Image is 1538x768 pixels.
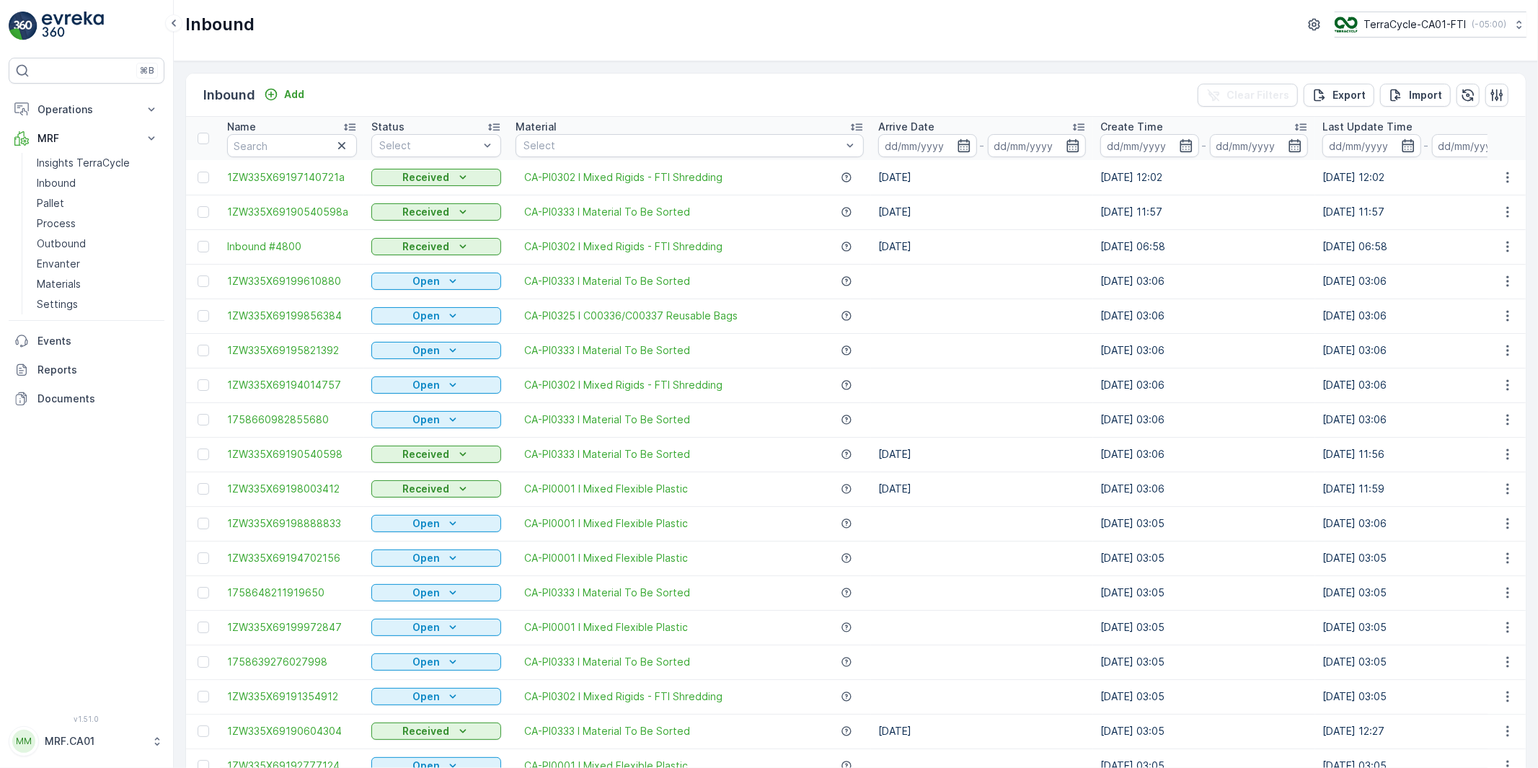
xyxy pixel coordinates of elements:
p: Open [412,620,440,635]
a: 1ZW335X69199856384 [227,309,357,323]
td: [DATE] 03:06 [1315,368,1537,402]
input: dd/mm/yyyy [1100,134,1199,157]
a: Process [31,213,164,234]
p: Received [403,482,450,496]
div: Toggle Row Selected [198,206,209,218]
p: Pallet [37,196,64,211]
a: 1ZW335X69199610880 [227,274,357,288]
p: Documents [37,392,159,406]
a: CA-PI0333 I Material To Be Sorted [524,724,690,738]
p: Envanter [37,257,80,271]
a: CA-PI0001 I Mixed Flexible Plastic [524,620,688,635]
span: 1ZW335X69190540598a [227,205,357,219]
p: - [1202,137,1207,154]
span: CA-PI0333 I Material To Be Sorted [524,655,690,669]
p: Inbound [185,13,255,36]
p: Select [379,138,479,153]
td: [DATE] 06:58 [1315,229,1537,264]
td: [DATE] 03:05 [1093,506,1315,541]
button: Received [371,480,501,498]
button: Export [1304,84,1374,107]
p: TerraCycle-CA01-FTI [1364,17,1466,32]
a: Outbound [31,234,164,254]
span: CA-PI0302 I Mixed Rigids - FTI Shredding [524,689,722,704]
td: [DATE] 03:06 [1093,437,1315,472]
td: [DATE] [871,714,1093,749]
td: [DATE] 03:05 [1093,541,1315,575]
td: [DATE] [871,195,1093,229]
p: Outbound [37,237,86,251]
a: CA-PI0001 I Mixed Flexible Plastic [524,482,688,496]
p: Material [516,120,557,134]
span: CA-PI0001 I Mixed Flexible Plastic [524,516,688,531]
button: Clear Filters [1198,84,1298,107]
span: 1ZW335X69195821392 [227,343,357,358]
a: CA-PI0302 I Mixed Rigids - FTI Shredding [524,378,722,392]
td: [DATE] 03:05 [1315,645,1537,679]
a: 1758639276027998 [227,655,357,669]
button: Open [371,584,501,601]
div: Toggle Row Selected [198,275,209,287]
td: [DATE] 03:05 [1315,610,1537,645]
input: dd/mm/yyyy [878,134,977,157]
td: [DATE] 12:27 [1315,714,1537,749]
td: [DATE] 06:58 [1093,229,1315,264]
img: TC_BVHiTW6.png [1335,17,1358,32]
span: CA-PI0333 I Material To Be Sorted [524,447,690,462]
p: Inbound [37,176,76,190]
p: Last Update Time [1322,120,1413,134]
span: 1ZW335X69199972847 [227,620,357,635]
a: 1ZW335X69191354912 [227,689,357,704]
button: Open [371,515,501,532]
p: Select [523,138,841,153]
a: 1758660982855680 [227,412,357,427]
div: Toggle Row Selected [198,587,209,599]
p: Open [412,309,440,323]
span: 1ZW335X69198888833 [227,516,357,531]
td: [DATE] 03:05 [1093,679,1315,714]
a: Pallet [31,193,164,213]
td: [DATE] 03:06 [1093,333,1315,368]
span: 1758648211919650 [227,586,357,600]
span: 1ZW335X69194702156 [227,551,357,565]
p: Materials [37,277,81,291]
a: Settings [31,294,164,314]
td: [DATE] 03:06 [1315,264,1537,299]
a: 1ZW335X69194014757 [227,378,357,392]
button: Open [371,376,501,394]
div: Toggle Row Selected [198,449,209,460]
a: Inbound [31,173,164,193]
a: CA-PI0302 I Mixed Rigids - FTI Shredding [524,239,722,254]
p: Open [412,343,440,358]
a: CA-PI0333 I Material To Be Sorted [524,205,690,219]
td: [DATE] 03:05 [1093,645,1315,679]
span: CA-PI0333 I Material To Be Sorted [524,343,690,358]
span: CA-PI0302 I Mixed Rigids - FTI Shredding [524,170,722,185]
p: MRF.CA01 [45,734,144,749]
td: [DATE] 03:05 [1093,575,1315,610]
span: CA-PI0325 I C00336/C00337 Reusable Bags [524,309,738,323]
p: Clear Filters [1227,88,1289,102]
a: 1ZW335X69197140721a [227,170,357,185]
div: Toggle Row Selected [198,518,209,529]
p: Received [403,447,450,462]
a: Events [9,327,164,356]
button: Received [371,203,501,221]
p: ⌘B [140,65,154,76]
p: Received [403,170,450,185]
td: [DATE] [871,229,1093,264]
button: Received [371,723,501,740]
p: Open [412,689,440,704]
p: Received [403,205,450,219]
p: Received [403,724,450,738]
p: Open [412,655,440,669]
div: Toggle Row Selected [198,691,209,702]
